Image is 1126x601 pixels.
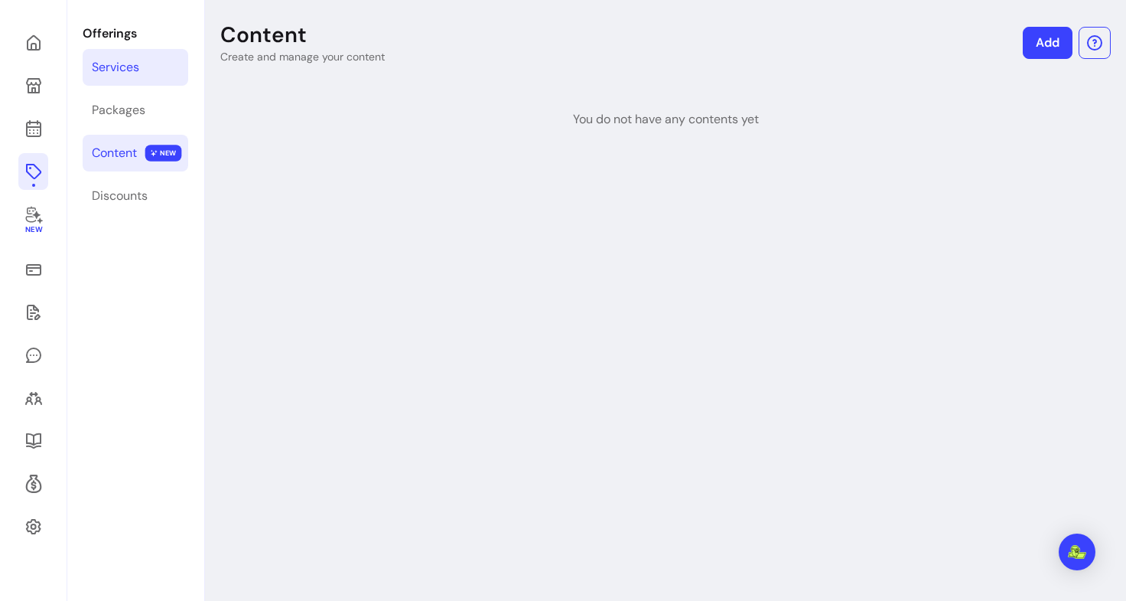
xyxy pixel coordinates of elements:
a: Sales [18,251,48,288]
div: Packages [92,101,145,119]
p: Content [220,21,307,49]
div: Discounts [92,187,148,205]
a: Clients [18,380,48,416]
a: My Messages [18,337,48,374]
a: Content NEW [83,135,188,171]
span: NEW [145,145,182,162]
a: Refer & Earn [18,465,48,502]
a: Discounts [83,178,188,214]
p: Create and manage your content [220,49,385,64]
a: Calendar [18,110,48,147]
a: Services [83,49,188,86]
div: Open Intercom Messenger [1059,534,1095,570]
a: Resources [18,423,48,459]
a: Settings [18,508,48,545]
div: Services [92,58,139,77]
a: New [18,196,48,245]
span: New [24,225,41,235]
a: Add [1023,27,1072,59]
div: Content [92,144,137,162]
p: Offerings [83,24,188,43]
a: My Page [18,67,48,104]
p: You do not have any contents yet [573,110,759,129]
a: Waivers [18,294,48,331]
a: Home [18,24,48,61]
a: Offerings [18,153,48,190]
a: Packages [83,92,188,129]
